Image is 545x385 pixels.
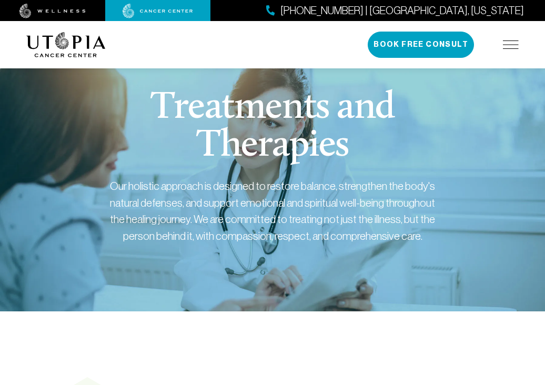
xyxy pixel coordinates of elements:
[280,3,524,18] span: [PHONE_NUMBER] | [GEOGRAPHIC_DATA], [US_STATE]
[266,3,524,18] a: [PHONE_NUMBER] | [GEOGRAPHIC_DATA], [US_STATE]
[368,32,474,58] button: Book Free Consult
[26,32,106,57] img: logo
[19,4,86,18] img: wellness
[503,40,519,49] img: icon-hamburger
[123,4,193,18] img: cancer center
[109,178,436,244] div: Our holistic approach is designed to restore balance, strengthen the body's natural defenses, and...
[72,89,474,165] h1: Treatments and Therapies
